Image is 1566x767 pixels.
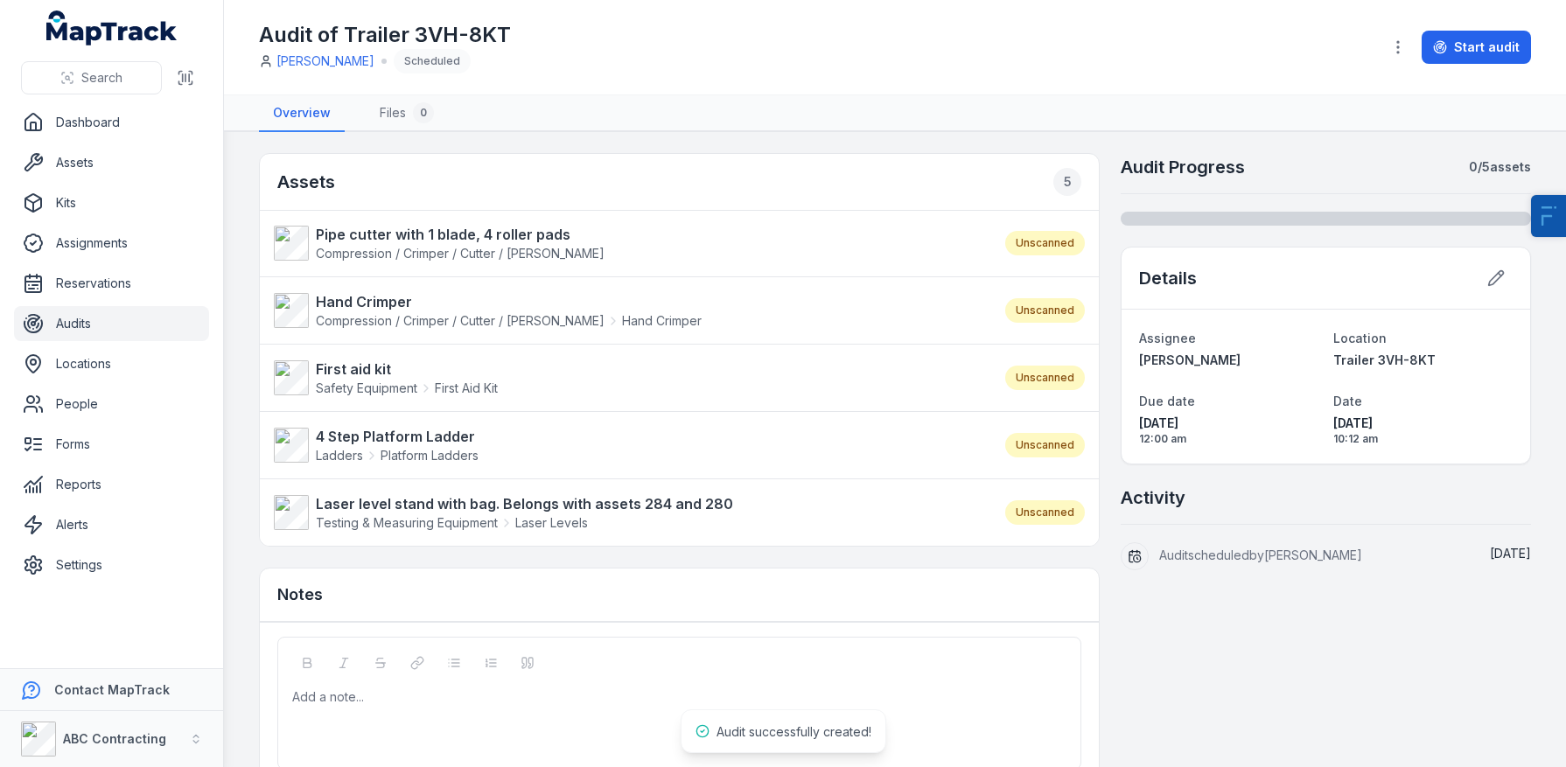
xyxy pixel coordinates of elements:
[1139,415,1318,432] span: [DATE]
[14,105,209,140] a: Dashboard
[1053,168,1081,196] div: 5
[1159,547,1362,562] span: Audit scheduled by [PERSON_NAME]
[54,682,170,697] strong: Contact MapTrack
[274,291,988,330] a: Hand CrimperCompression / Crimper / Cutter / [PERSON_NAME]Hand Crimper
[1333,415,1513,432] span: [DATE]
[1139,352,1318,369] a: [PERSON_NAME]
[316,380,417,397] span: Safety Equipment
[366,95,448,132] a: Files0
[63,731,166,746] strong: ABC Contracting
[14,387,209,422] a: People
[316,224,605,245] strong: Pipe cutter with 1 blade, 4 roller pads
[1139,266,1197,290] h2: Details
[1139,415,1318,446] time: 31/08/2025, 12:00:00 am
[435,380,498,397] span: First Aid Kit
[1139,394,1195,408] span: Due date
[277,168,1081,196] h2: Assets
[1121,485,1185,510] h2: Activity
[14,507,209,542] a: Alerts
[1005,500,1085,525] div: Unscanned
[14,427,209,462] a: Forms
[274,493,988,532] a: Laser level stand with bag. Belongs with assets 284 and 280Testing & Measuring EquipmentLaser Levels
[1005,231,1085,255] div: Unscanned
[394,49,471,73] div: Scheduled
[14,145,209,180] a: Assets
[316,359,498,380] strong: First aid kit
[316,447,363,464] span: Ladders
[717,724,871,739] span: Audit successfully created!
[1005,298,1085,323] div: Unscanned
[1333,432,1513,446] span: 10:12 am
[81,69,122,87] span: Search
[316,246,605,261] span: Compression / Crimper / Cutter / [PERSON_NAME]
[1490,546,1531,561] span: [DATE]
[1333,352,1513,369] a: Trailer 3VH-8KT
[1333,331,1387,345] span: Location
[316,514,498,532] span: Testing & Measuring Equipment
[14,467,209,502] a: Reports
[316,426,479,447] strong: 4 Step Platform Ladder
[1139,331,1196,345] span: Assignee
[46,10,178,45] a: MapTrack
[14,306,209,341] a: Audits
[1005,433,1085,457] div: Unscanned
[1005,366,1085,390] div: Unscanned
[316,291,702,312] strong: Hand Crimper
[21,61,162,94] button: Search
[14,185,209,220] a: Kits
[515,514,588,532] span: Laser Levels
[1422,31,1531,64] button: Start audit
[1333,415,1513,446] time: 29/08/2025, 10:12:12 am
[14,226,209,261] a: Assignments
[316,493,733,514] strong: Laser level stand with bag. Belongs with assets 284 and 280
[276,52,374,70] a: [PERSON_NAME]
[259,95,345,132] a: Overview
[1333,394,1362,408] span: Date
[316,312,605,330] span: Compression / Crimper / Cutter / [PERSON_NAME]
[1490,546,1531,561] time: 29/08/2025, 10:12:12 am
[14,346,209,381] a: Locations
[1333,352,1436,367] span: Trailer 3VH-8KT
[413,102,434,123] div: 0
[1121,155,1245,179] h2: Audit Progress
[14,547,209,582] a: Settings
[274,426,988,464] a: 4 Step Platform LadderLaddersPlatform Ladders
[14,266,209,301] a: Reservations
[274,224,988,262] a: Pipe cutter with 1 blade, 4 roller padsCompression / Crimper / Cutter / [PERSON_NAME]
[259,21,511,49] h1: Audit of Trailer 3VH-8KT
[1469,158,1531,176] strong: 0 / 5 assets
[381,447,479,464] span: Platform Ladders
[274,359,988,397] a: First aid kitSafety EquipmentFirst Aid Kit
[622,312,702,330] span: Hand Crimper
[1139,432,1318,446] span: 12:00 am
[277,582,323,607] h3: Notes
